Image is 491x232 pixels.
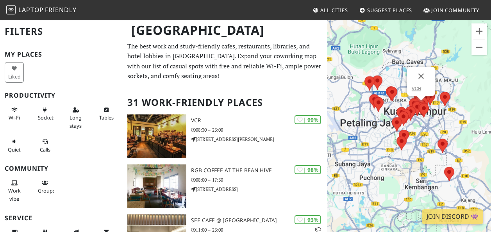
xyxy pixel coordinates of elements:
[5,92,118,99] h3: Productivity
[191,176,327,184] p: 08:00 – 17:30
[97,104,116,124] button: Tables
[127,114,186,158] img: VCR
[36,135,55,156] button: Calls
[191,167,327,174] h3: RGB Coffee at the Bean Hive
[5,51,118,58] h3: My Places
[70,114,82,129] span: Long stays
[127,41,323,81] p: The best work and study-friendly cafes, restaurants, libraries, and hotel lobbies in [GEOGRAPHIC_...
[6,4,77,17] a: LaptopFriendly LaptopFriendly
[8,187,21,202] span: People working
[431,7,479,14] span: Join Community
[367,7,412,14] span: Suggest Places
[45,5,76,14] span: Friendly
[5,104,24,124] button: Wi-Fi
[191,136,327,143] p: [STREET_ADDRESS][PERSON_NAME]
[320,7,348,14] span: All Cities
[125,20,326,41] h1: [GEOGRAPHIC_DATA]
[412,67,430,86] button: Close
[5,177,24,205] button: Work vibe
[295,215,321,224] div: | 93%
[420,3,482,17] a: Join Community
[309,3,351,17] a: All Cities
[18,5,44,14] span: Laptop
[123,114,327,158] a: VCR | 99% VCR 08:30 – 23:00 [STREET_ADDRESS][PERSON_NAME]
[295,115,321,124] div: | 99%
[38,114,56,121] span: Power sockets
[5,135,24,156] button: Quiet
[127,164,186,208] img: RGB Coffee at the Bean Hive
[8,146,21,153] span: Quiet
[412,86,421,91] a: VCR
[191,117,327,124] h3: VCR
[422,209,483,224] a: Join Discord 👾
[191,186,327,193] p: [STREET_ADDRESS]
[9,114,20,121] span: Stable Wi-Fi
[295,165,321,174] div: | 98%
[471,39,487,55] button: Zoom out
[6,5,16,14] img: LaptopFriendly
[99,114,114,121] span: Work-friendly tables
[36,104,55,124] button: Sockets
[40,146,50,153] span: Video/audio calls
[38,187,55,194] span: Group tables
[5,214,118,222] h3: Service
[191,126,327,134] p: 08:30 – 23:00
[5,20,118,43] h2: Filters
[123,164,327,208] a: RGB Coffee at the Bean Hive | 98% RGB Coffee at the Bean Hive 08:00 – 17:30 [STREET_ADDRESS]
[356,3,416,17] a: Suggest Places
[36,177,55,197] button: Groups
[191,217,327,224] h3: See Cafe @ [GEOGRAPHIC_DATA]
[471,23,487,39] button: Zoom in
[127,91,323,114] h2: 31 Work-Friendly Places
[5,165,118,172] h3: Community
[66,104,85,132] button: Long stays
